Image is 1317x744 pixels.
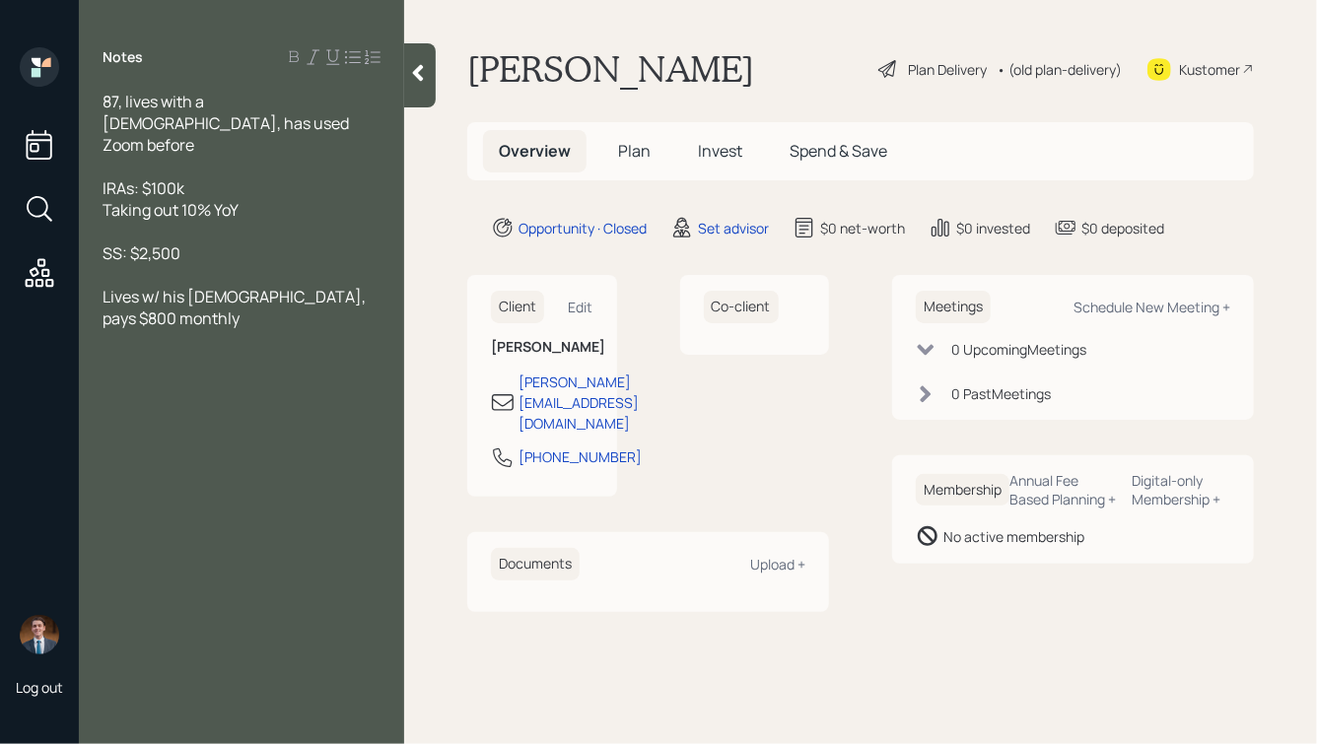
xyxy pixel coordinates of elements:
span: Plan [618,140,651,162]
label: Notes [103,47,143,67]
h6: Membership [916,474,1009,507]
span: SS: $2,500 [103,242,180,264]
div: Schedule New Meeting + [1074,298,1230,316]
h6: Client [491,291,544,323]
span: Invest [698,140,742,162]
div: Opportunity · Closed [519,218,647,238]
div: Digital-only Membership + [1133,471,1230,508]
div: $0 deposited [1081,218,1164,238]
span: Overview [499,140,571,162]
div: 0 Past Meeting s [951,383,1051,404]
img: hunter_neumayer.jpg [20,615,59,654]
div: [PERSON_NAME][EMAIL_ADDRESS][DOMAIN_NAME] [519,372,639,434]
div: Annual Fee Based Planning + [1009,471,1117,508]
h6: Documents [491,548,580,580]
span: IRAs: $100k [103,177,184,199]
h6: [PERSON_NAME] [491,339,593,356]
div: Edit [569,298,593,316]
span: 87, lives with a [DEMOGRAPHIC_DATA], has used Zoom before [103,91,352,156]
h6: Co-client [704,291,779,323]
div: • (old plan-delivery) [997,59,1122,80]
span: Lives w/ his [DEMOGRAPHIC_DATA], pays $800 monthly [103,286,369,329]
div: Set advisor [698,218,769,238]
div: No active membership [943,526,1084,547]
span: Spend & Save [790,140,887,162]
div: Kustomer [1179,59,1240,80]
div: Upload + [750,555,805,574]
div: Log out [16,678,63,697]
div: [PHONE_NUMBER] [519,446,642,467]
span: Taking out 10% YoY [103,199,239,221]
h6: Meetings [916,291,991,323]
div: $0 invested [956,218,1030,238]
h1: [PERSON_NAME] [467,47,754,91]
div: Plan Delivery [908,59,987,80]
div: $0 net-worth [820,218,905,238]
div: 0 Upcoming Meeting s [951,339,1086,360]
